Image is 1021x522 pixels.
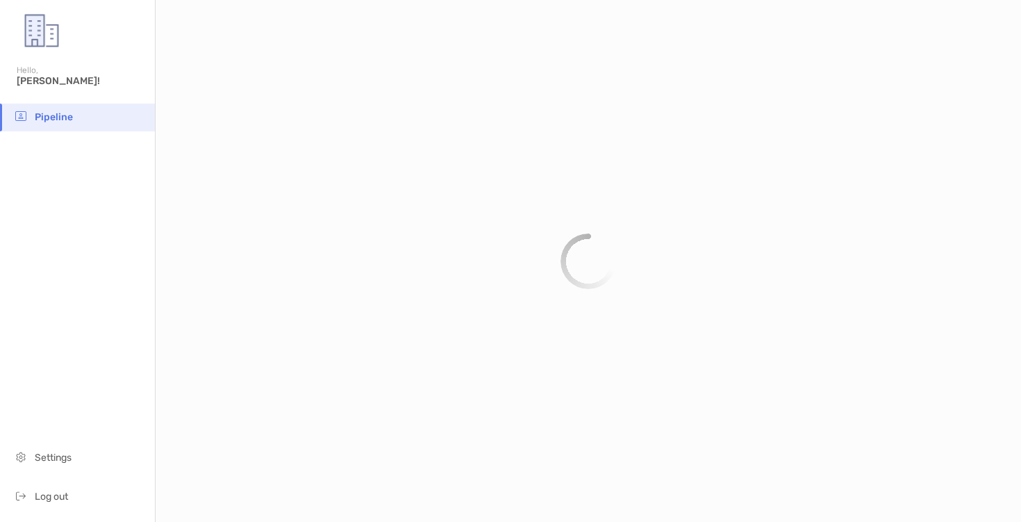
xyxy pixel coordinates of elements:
[35,491,68,503] span: Log out
[13,487,29,504] img: logout icon
[35,452,72,464] span: Settings
[17,75,147,87] span: [PERSON_NAME]!
[13,448,29,465] img: settings icon
[17,6,67,56] img: Zoe Logo
[13,108,29,124] img: pipeline icon
[35,111,73,123] span: Pipeline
